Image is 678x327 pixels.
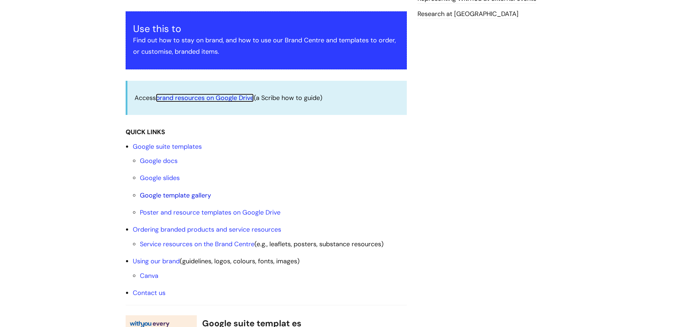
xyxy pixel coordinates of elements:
a: Service resources on the Brand Centre [140,240,254,248]
li: (guidelines, logos, colours, fonts, images) [133,255,407,281]
a: brand resources on Google Drive [156,94,254,102]
strong: QUICK LINKS [126,128,165,136]
p: Access (a Scribe how to guide) [135,92,400,104]
a: Poster and resource templates on Google Drive [140,208,280,217]
a: Google slides [140,174,180,182]
a: Google template gallery [140,191,211,200]
p: Find out how to stay on brand, and how to use our Brand Centre and templates to order, or customi... [133,35,399,58]
a: Research at [GEOGRAPHIC_DATA] [417,10,519,19]
a: Google docs [140,157,178,165]
a: Google suite templates [133,142,202,151]
a: Ordering branded products and service resources [133,225,281,234]
li: (e.g., leaflets, posters, substance resources) [140,238,407,250]
a: Contact us [133,289,165,297]
a: Canva [140,271,158,280]
a: Using our brand [133,257,180,265]
h3: Use this to [133,23,399,35]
